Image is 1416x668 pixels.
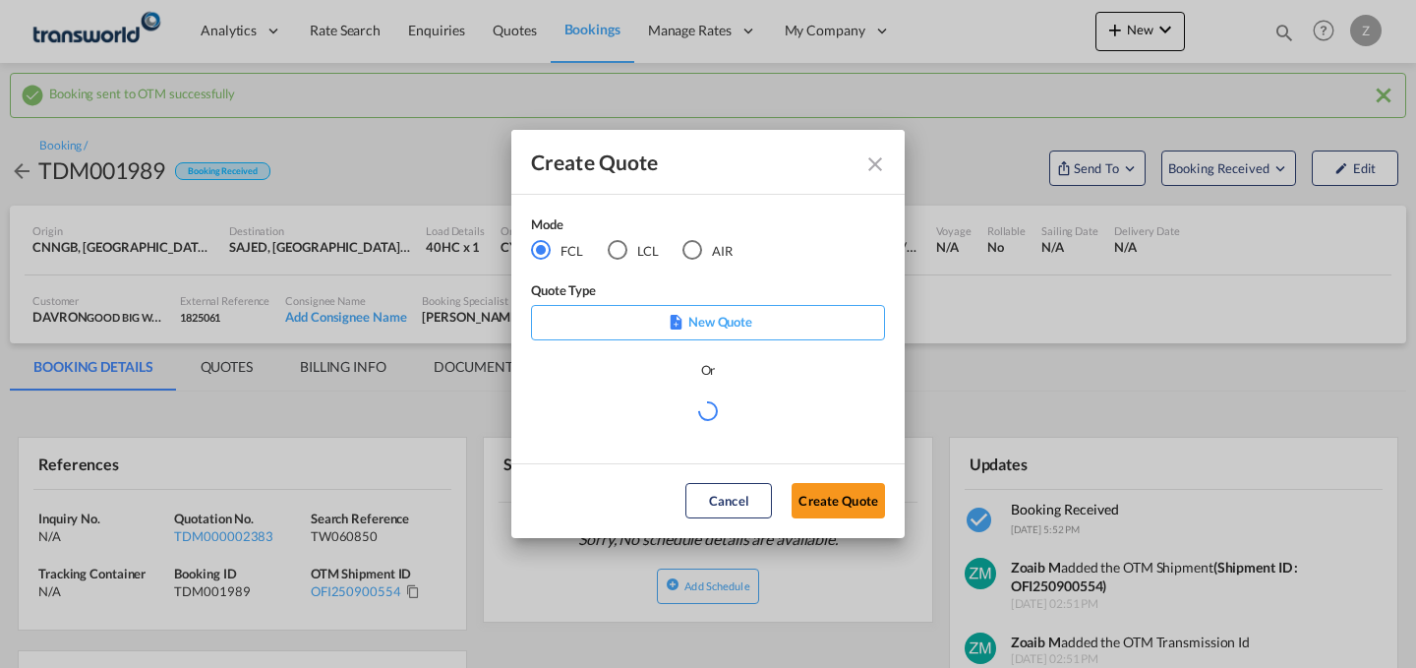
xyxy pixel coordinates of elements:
div: New Quote [531,305,885,340]
md-radio-button: AIR [682,239,733,261]
md-dialog: Create QuoteModeFCL LCLAIR ... [511,130,905,538]
button: Create Quote [792,483,885,518]
button: Cancel [685,483,772,518]
div: Quote Type [531,280,885,305]
md-radio-button: FCL [531,239,583,261]
md-icon: Close dialog [863,152,887,176]
div: Mode [531,214,757,239]
div: Create Quote [531,150,850,174]
div: Or [701,360,716,380]
p: New Quote [538,312,878,332]
button: Close dialog [855,145,891,180]
md-radio-button: LCL [608,239,659,261]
